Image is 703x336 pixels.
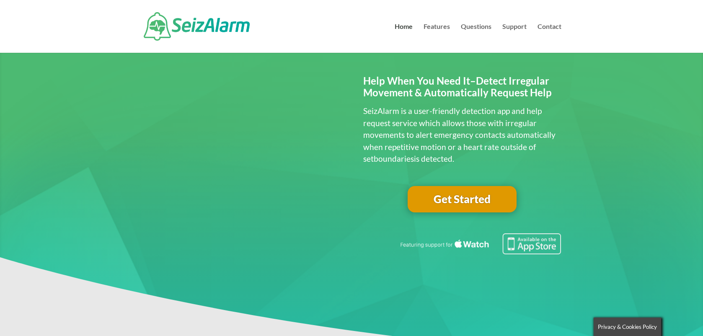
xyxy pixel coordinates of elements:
[461,23,491,53] a: Questions
[399,246,561,256] a: Featuring seizure detection support for the Apple Watch
[144,12,250,41] img: SeizAlarm
[408,186,517,213] a: Get Started
[363,105,561,165] p: SeizAlarm is a user-friendly detection app and help request service which allows those with irreg...
[424,23,450,53] a: Features
[374,154,414,163] span: boundaries
[628,303,694,327] iframe: Help widget launcher
[363,75,561,103] h2: Help When You Need It–Detect Irregular Movement & Automatically Request Help
[502,23,527,53] a: Support
[399,233,561,254] img: Seizure detection available in the Apple App Store.
[395,23,413,53] a: Home
[598,323,657,330] span: Privacy & Cookies Policy
[538,23,561,53] a: Contact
